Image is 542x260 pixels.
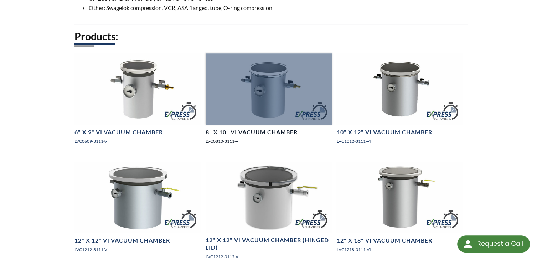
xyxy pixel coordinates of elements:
p: LVC1012-3111-VI [336,138,463,145]
a: LVC0810-3111-VI Express Chamber, angled view8" X 10" VI Vacuum ChamberLVC0810-3111-VI [206,53,332,150]
p: LVC0609-3111-VI [74,138,201,145]
div: Request a Call [477,235,523,252]
a: LVC1012-3111-VI Express Chamber, angled view10" X 12" VI Vacuum ChamberLVC1012-3111-VI [336,53,463,150]
p: LVC1212-3111-VI [74,246,201,253]
div: Request a Call [457,235,530,253]
a: LVC1218-3111-VI Express Chamber, angled view12" X 18" VI Vacuum ChamberLVC1218-3111-VI [336,162,463,259]
h4: 10" X 12" VI Vacuum Chamber [336,129,432,136]
li: Other: Swagelok compression, VCR, ASA flanged, tube, O-ring compression [89,3,307,12]
img: round button [462,238,474,250]
h4: 8" X 10" VI Vacuum Chamber [206,129,298,136]
h4: 12" X 18" VI Vacuum Chamber [336,237,432,244]
p: LVC1218-3111-VI [336,246,463,253]
a: LVC1212-3111-VI Express Chamber, angled view12" X 12" VI Vacuum ChamberLVC1212-3111-VI [74,162,201,259]
p: LVC1212-3112-VI [206,253,332,260]
a: LVC0609-3111-VI Express Chamber, front view6" X 9" VI Vacuum ChamberLVC0609-3111-VI [74,53,201,150]
h2: Products: [74,30,468,43]
h4: 12" X 12" VI Vacuum Chamber [74,237,170,244]
h4: 6" X 9" VI Vacuum Chamber [74,129,163,136]
p: LVC0810-3111-VI [206,138,332,145]
h4: 12" X 12" VI Vacuum Chamber (Hinged Lid) [206,236,332,251]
